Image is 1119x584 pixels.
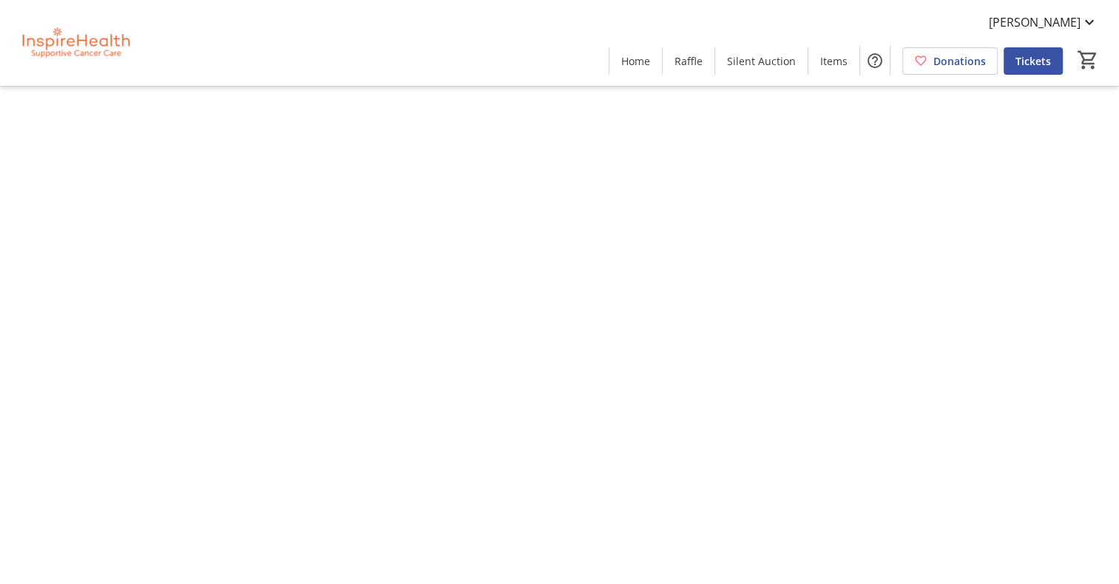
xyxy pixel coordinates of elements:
button: Cart [1075,47,1101,73]
span: Home [621,53,650,69]
a: Tickets [1004,47,1063,75]
button: Help [860,46,890,75]
a: Home [609,47,662,75]
span: Raffle [675,53,703,69]
span: Donations [933,53,986,69]
span: [PERSON_NAME] [989,13,1081,31]
button: [PERSON_NAME] [977,10,1110,34]
a: Items [808,47,859,75]
a: Raffle [663,47,714,75]
span: Tickets [1015,53,1051,69]
span: Silent Auction [727,53,796,69]
span: Items [820,53,848,69]
a: Silent Auction [715,47,808,75]
a: Donations [902,47,998,75]
img: InspireHealth Supportive Cancer Care's Logo [9,6,141,80]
